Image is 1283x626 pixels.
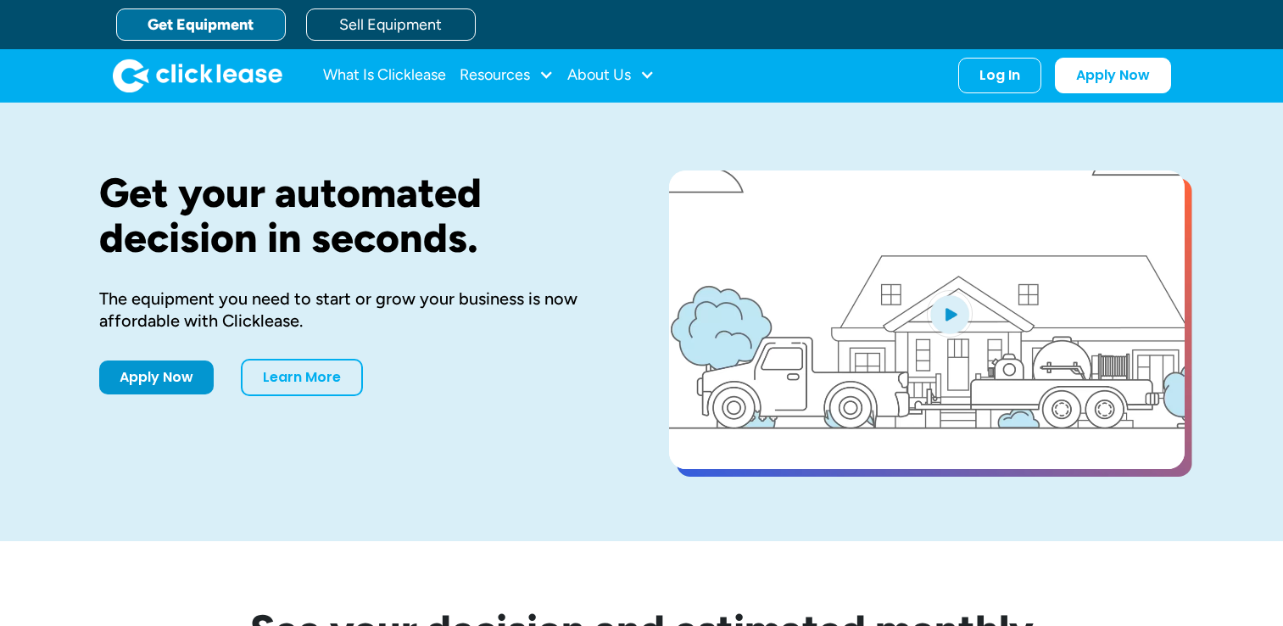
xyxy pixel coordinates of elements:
a: home [113,59,282,92]
div: About Us [567,59,655,92]
div: Resources [460,59,554,92]
img: Clicklease logo [113,59,282,92]
h1: Get your automated decision in seconds. [99,170,615,260]
a: Sell Equipment [306,8,476,41]
a: open lightbox [669,170,1185,469]
a: Apply Now [99,361,214,394]
div: The equipment you need to start or grow your business is now affordable with Clicklease. [99,288,615,332]
div: Log In [979,67,1020,84]
a: Apply Now [1055,58,1171,93]
img: Blue play button logo on a light blue circular background [927,290,973,338]
a: What Is Clicklease [323,59,446,92]
a: Get Equipment [116,8,286,41]
a: Learn More [241,359,363,396]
